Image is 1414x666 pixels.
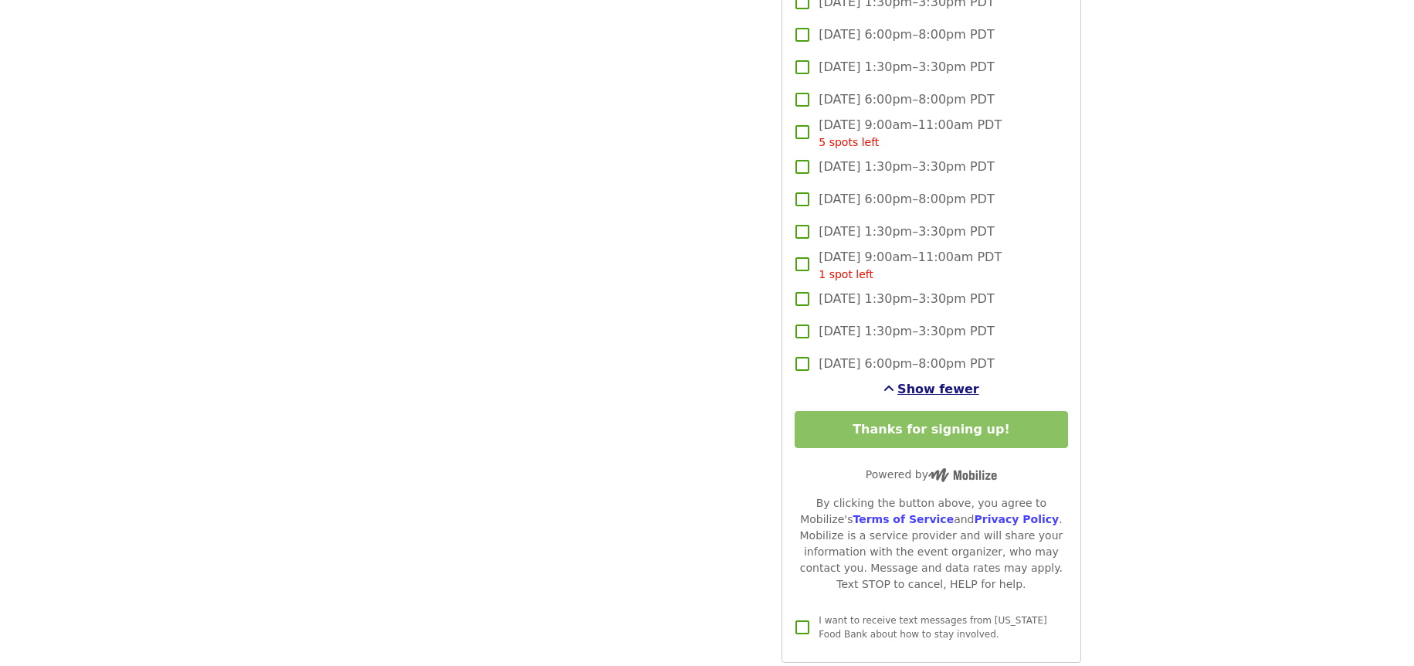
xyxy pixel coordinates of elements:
[819,223,994,241] span: [DATE] 1:30pm–3:30pm PDT
[819,90,994,109] span: [DATE] 6:00pm–8:00pm PDT
[819,615,1046,640] span: I want to receive text messages from [US_STATE] Food Bank about how to stay involved.
[819,25,994,44] span: [DATE] 6:00pm–8:00pm PDT
[974,513,1059,525] a: Privacy Policy
[819,136,879,148] span: 5 spots left
[819,248,1002,283] span: [DATE] 9:00am–11:00am PDT
[819,58,994,76] span: [DATE] 1:30pm–3:30pm PDT
[819,116,1002,151] span: [DATE] 9:00am–11:00am PDT
[866,468,997,481] span: Powered by
[928,468,997,482] img: Powered by Mobilize
[819,322,994,341] span: [DATE] 1:30pm–3:30pm PDT
[819,355,994,373] span: [DATE] 6:00pm–8:00pm PDT
[883,380,979,399] button: See more timeslots
[819,268,873,280] span: 1 spot left
[819,158,994,176] span: [DATE] 1:30pm–3:30pm PDT
[819,190,994,209] span: [DATE] 6:00pm–8:00pm PDT
[897,382,979,396] span: Show fewer
[819,290,994,308] span: [DATE] 1:30pm–3:30pm PDT
[795,495,1067,593] div: By clicking the button above, you agree to Mobilize's and . Mobilize is a service provider and wi...
[795,411,1067,448] button: Thanks for signing up!
[853,513,954,525] a: Terms of Service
